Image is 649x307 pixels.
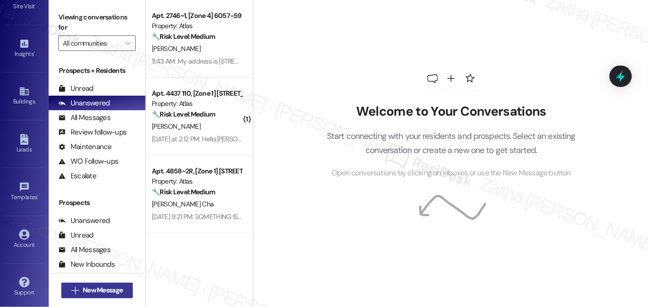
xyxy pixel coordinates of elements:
div: All Messages [58,113,110,123]
button: New Message [61,283,133,298]
div: [DATE] 9:21 PM: SOMETHING IS CLEARLY WRONG WITH YOU I WILL FORWARD ALL TO THE CEO ON [DATE] [152,212,451,221]
p: Start connecting with your residents and prospects. Select an existing conversation or create a n... [312,129,591,157]
div: Property: Atlas [152,99,242,109]
div: Review follow-ups [58,127,126,137]
a: Support [5,274,44,300]
i:  [125,39,130,47]
div: All Messages [58,245,110,255]
div: 11:43 AM: My address is [STREET_ADDRESS] [152,57,274,66]
div: New Inbounds [58,259,115,270]
div: Unread [58,230,93,240]
i:  [72,287,79,294]
div: Unanswered [58,216,110,226]
span: Open conversations by clicking on inboxes or use the New Message button [332,167,571,179]
label: Viewing conversations for [58,10,136,35]
div: Apt. 2746~1, [Zone 4] 6057-59 S. [US_STATE] [152,11,242,21]
div: Prospects [49,198,145,208]
div: Property: Atlas [152,176,242,187]
div: Unanswered [58,98,110,108]
strong: 🔧 Risk Level: Medium [152,32,215,41]
span: [PERSON_NAME] Cha [152,200,214,208]
span: • [35,1,36,8]
span: [PERSON_NAME] [152,44,200,53]
div: Prospects + Residents [49,66,145,76]
a: Leads [5,131,44,157]
h2: Welcome to Your Conversations [312,104,591,119]
strong: 🔧 Risk Level: Medium [152,188,215,196]
div: Apt. 4437 110, [Zone 1] [STREET_ADDRESS] [152,88,242,99]
a: Buildings [5,83,44,109]
a: Templates • [5,179,44,205]
div: Apt. 4858~2R, [Zone 1] [STREET_ADDRESS][US_STATE] [152,166,242,176]
strong: 🔧 Risk Level: Medium [152,110,215,119]
span: New Message [83,285,123,295]
a: Account [5,226,44,253]
div: Property: Atlas [152,21,242,31]
span: • [34,49,35,56]
div: WO Follow-ups [58,156,118,167]
div: [DATE] at 2:12 PM: Hello,[PERSON_NAME].Sure u all have my permission to go in. [152,135,373,143]
span: • [37,192,39,199]
span: [PERSON_NAME] [152,122,200,131]
div: Unread [58,84,93,94]
input: All communities [63,35,120,51]
div: Maintenance [58,142,112,152]
a: Insights • [5,35,44,62]
div: Escalate [58,171,96,181]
